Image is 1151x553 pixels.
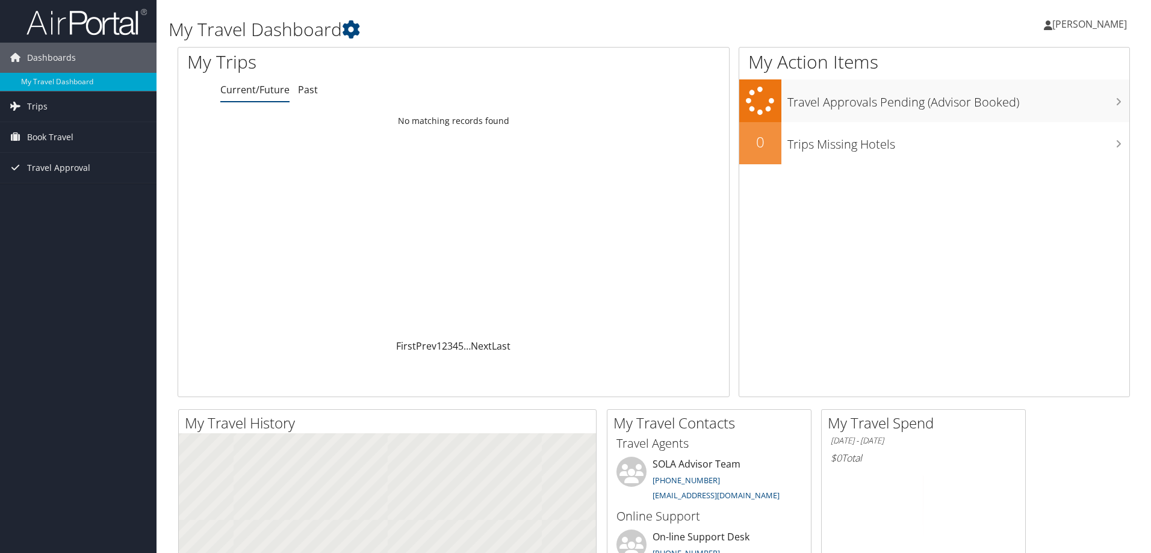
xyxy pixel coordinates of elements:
[27,153,90,183] span: Travel Approval
[831,435,1016,446] h6: [DATE] - [DATE]
[298,83,318,96] a: Past
[616,508,802,525] h3: Online Support
[458,339,464,353] a: 5
[169,17,816,42] h1: My Travel Dashboard
[616,435,802,452] h3: Travel Agents
[653,475,720,486] a: [PHONE_NUMBER]
[831,451,842,465] span: $0
[178,110,729,132] td: No matching records found
[739,132,781,152] h2: 0
[1044,6,1139,42] a: [PERSON_NAME]
[471,339,492,353] a: Next
[26,8,147,36] img: airportal-logo.png
[828,413,1025,433] h2: My Travel Spend
[739,49,1129,75] h1: My Action Items
[653,490,780,501] a: [EMAIL_ADDRESS][DOMAIN_NAME]
[739,79,1129,122] a: Travel Approvals Pending (Advisor Booked)
[27,91,48,122] span: Trips
[27,122,73,152] span: Book Travel
[787,130,1129,153] h3: Trips Missing Hotels
[610,457,808,506] li: SOLA Advisor Team
[787,88,1129,111] h3: Travel Approvals Pending (Advisor Booked)
[464,339,471,353] span: …
[453,339,458,353] a: 4
[416,339,436,353] a: Prev
[442,339,447,353] a: 2
[396,339,416,353] a: First
[27,43,76,73] span: Dashboards
[739,122,1129,164] a: 0Trips Missing Hotels
[1052,17,1127,31] span: [PERSON_NAME]
[185,413,596,433] h2: My Travel History
[613,413,811,433] h2: My Travel Contacts
[187,49,491,75] h1: My Trips
[220,83,290,96] a: Current/Future
[492,339,510,353] a: Last
[831,451,1016,465] h6: Total
[436,339,442,353] a: 1
[447,339,453,353] a: 3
